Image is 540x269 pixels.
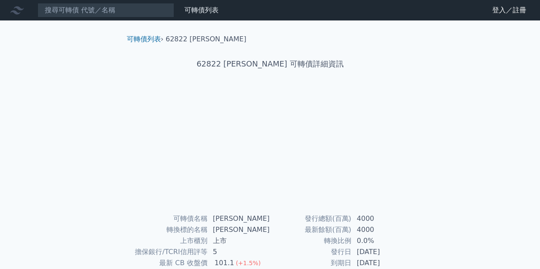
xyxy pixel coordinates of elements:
[38,3,174,17] input: 搜尋可轉債 代號／名稱
[184,6,219,14] a: 可轉債列表
[270,213,352,224] td: 發行總額(百萬)
[352,224,410,235] td: 4000
[352,235,410,246] td: 0.0%
[208,224,270,235] td: [PERSON_NAME]
[130,246,208,257] td: 擔保銀行/TCRI信用評等
[352,257,410,269] td: [DATE]
[208,246,270,257] td: 5
[127,34,163,44] li: ›
[485,3,533,17] a: 登入／註冊
[130,235,208,246] td: 上市櫃別
[208,213,270,224] td: [PERSON_NAME]
[208,235,270,246] td: 上市
[213,258,236,268] div: 101.1
[120,58,420,70] h1: 62822 [PERSON_NAME] 可轉債詳細資訊
[270,246,352,257] td: 發行日
[352,213,410,224] td: 4000
[236,260,260,266] span: (+1.5%)
[270,235,352,246] td: 轉換比例
[270,257,352,269] td: 到期日
[166,34,246,44] li: 62822 [PERSON_NAME]
[352,246,410,257] td: [DATE]
[270,224,352,235] td: 最新餘額(百萬)
[130,257,208,269] td: 最新 CB 收盤價
[130,213,208,224] td: 可轉債名稱
[127,35,161,43] a: 可轉債列表
[130,224,208,235] td: 轉換標的名稱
